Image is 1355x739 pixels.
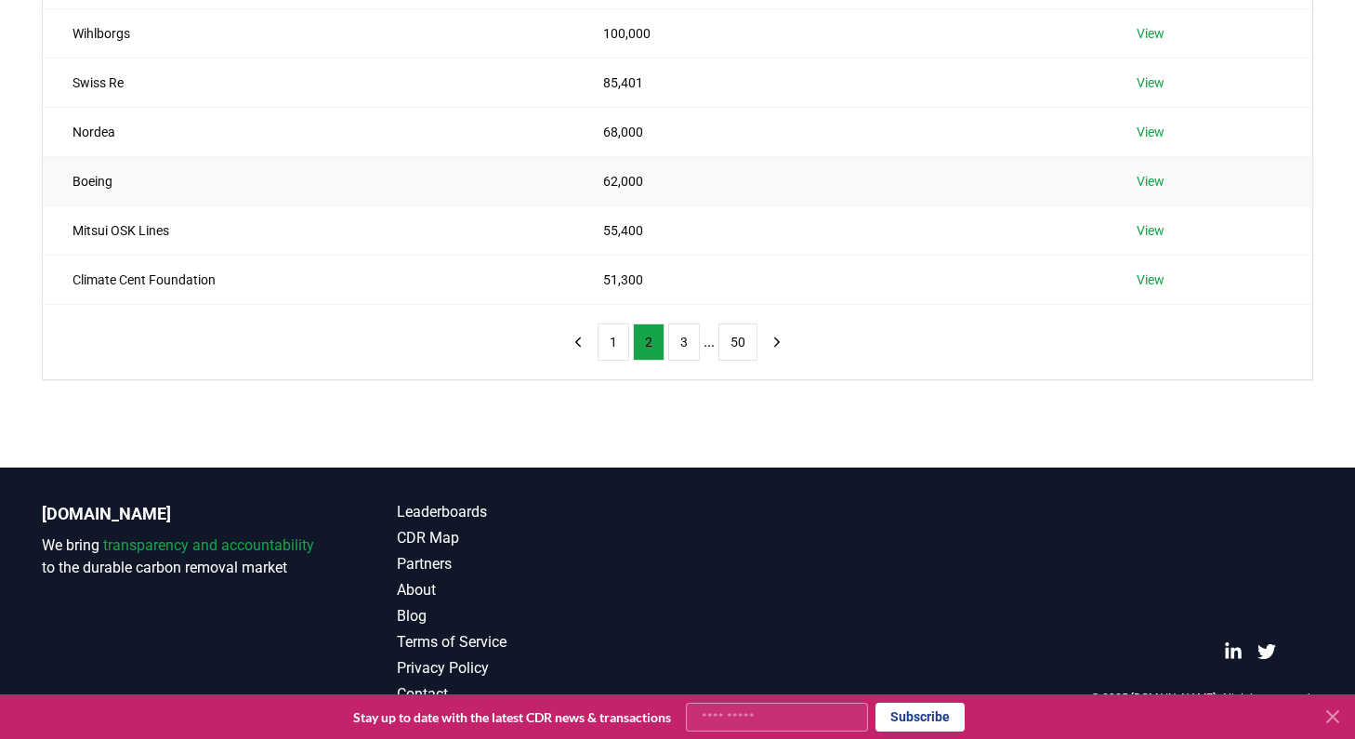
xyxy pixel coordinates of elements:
[397,527,677,549] a: CDR Map
[573,156,1107,205] td: 62,000
[704,331,715,353] li: ...
[1091,691,1313,706] p: © 2025 [DOMAIN_NAME]. All rights reserved.
[397,657,677,680] a: Privacy Policy
[43,156,573,205] td: Boeing
[43,107,573,156] td: Nordea
[397,605,677,627] a: Blog
[718,323,757,361] button: 50
[562,323,594,361] button: previous page
[573,255,1107,304] td: 51,300
[397,553,677,575] a: Partners
[103,536,314,554] span: transparency and accountability
[573,107,1107,156] td: 68,000
[397,501,677,523] a: Leaderboards
[43,255,573,304] td: Climate Cent Foundation
[598,323,629,361] button: 1
[1137,271,1164,289] a: View
[397,683,677,706] a: Contact
[43,8,573,58] td: Wihlborgs
[42,501,322,527] p: [DOMAIN_NAME]
[573,58,1107,107] td: 85,401
[397,579,677,601] a: About
[573,8,1107,58] td: 100,000
[42,534,322,579] p: We bring to the durable carbon removal market
[1137,123,1164,141] a: View
[397,631,677,653] a: Terms of Service
[1137,73,1164,92] a: View
[43,205,573,255] td: Mitsui OSK Lines
[1137,221,1164,240] a: View
[1137,24,1164,43] a: View
[761,323,793,361] button: next page
[1137,172,1164,191] a: View
[573,205,1107,255] td: 55,400
[1224,642,1243,661] a: LinkedIn
[43,58,573,107] td: Swiss Re
[668,323,700,361] button: 3
[1257,642,1276,661] a: Twitter
[633,323,664,361] button: 2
